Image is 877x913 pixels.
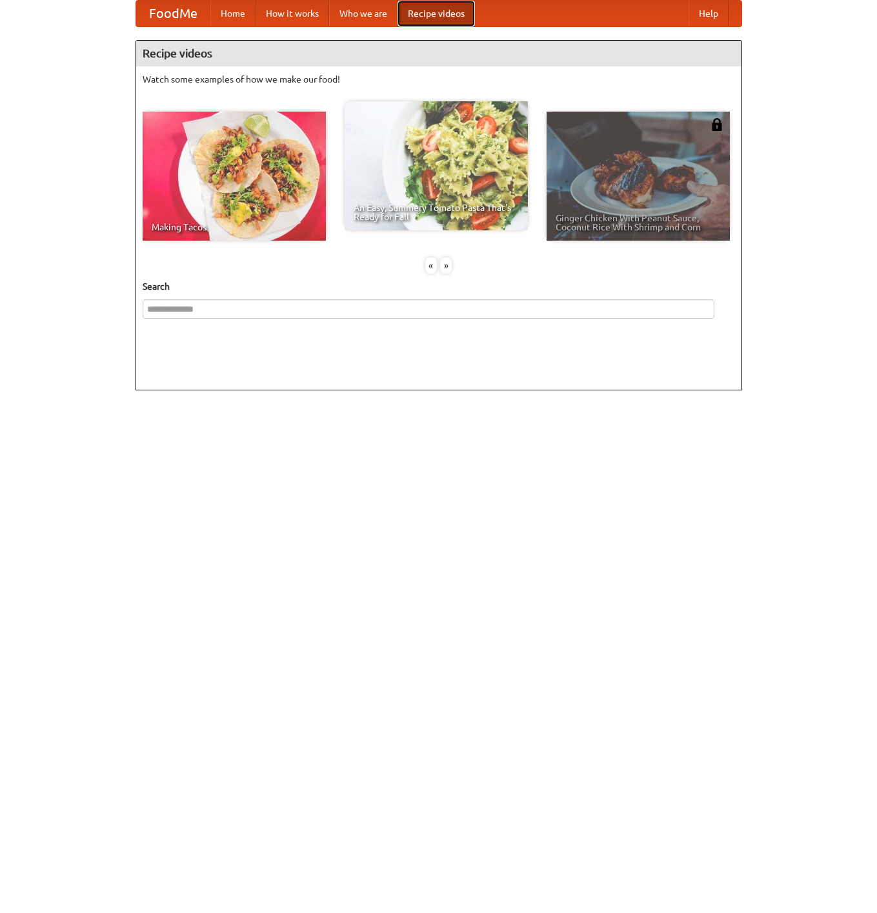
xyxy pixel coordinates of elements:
span: An Easy, Summery Tomato Pasta That's Ready for Fall [354,203,519,221]
h5: Search [143,280,735,293]
a: FoodMe [136,1,210,26]
a: Home [210,1,256,26]
a: Help [689,1,729,26]
a: Making Tacos [143,112,326,241]
div: « [425,257,437,274]
div: » [440,257,452,274]
a: An Easy, Summery Tomato Pasta That's Ready for Fall [345,101,528,230]
a: Who we are [329,1,398,26]
p: Watch some examples of how we make our food! [143,73,735,86]
img: 483408.png [711,118,723,131]
a: Recipe videos [398,1,475,26]
span: Making Tacos [152,223,317,232]
a: How it works [256,1,329,26]
h4: Recipe videos [136,41,741,66]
